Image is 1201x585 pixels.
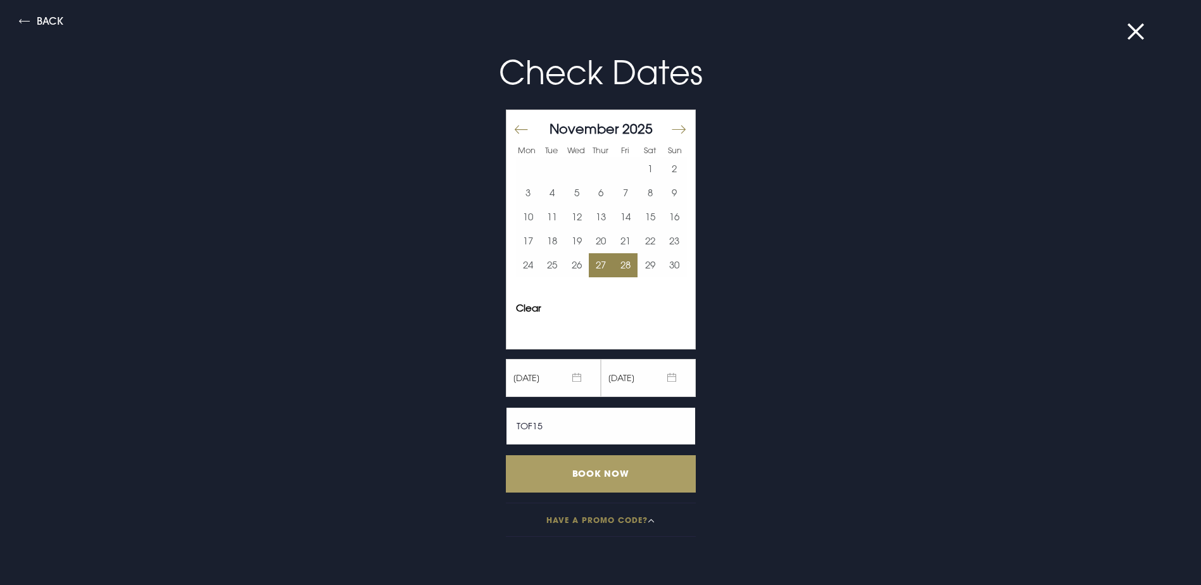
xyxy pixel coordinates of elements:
[516,181,541,205] td: Choose Monday, November 3, 2025 as your start date.
[662,229,687,253] button: 23
[506,359,601,397] span: [DATE]
[565,229,589,253] td: Choose Wednesday, November 19, 2025 as your start date.
[613,205,638,229] td: Choose Friday, November 14, 2025 as your start date.
[506,503,696,537] button: Have a promo code?
[565,205,589,229] td: Choose Wednesday, November 12, 2025 as your start date.
[550,120,619,137] span: November
[638,229,662,253] td: Choose Saturday, November 22, 2025 as your start date.
[516,303,541,313] button: Clear
[638,181,662,205] td: Choose Saturday, November 8, 2025 as your start date.
[613,181,638,205] button: 7
[540,181,565,205] td: Choose Tuesday, November 4, 2025 as your start date.
[299,48,902,97] p: Check Dates
[516,181,541,205] button: 3
[589,253,613,277] td: Selected. Thursday, November 27, 2025
[506,407,696,445] input: Have A Promo Code?
[662,253,687,277] td: Choose Sunday, November 30, 2025 as your start date.
[662,205,687,229] td: Choose Sunday, November 16, 2025 as your start date.
[513,116,529,142] button: Move backward to switch to the previous month.
[589,205,613,229] td: Choose Thursday, November 13, 2025 as your start date.
[589,253,613,277] button: 27
[516,229,541,253] button: 17
[589,229,613,253] button: 20
[516,205,541,229] td: Choose Monday, November 10, 2025 as your start date.
[662,181,687,205] td: Choose Sunday, November 9, 2025 as your start date.
[613,253,638,277] button: 28
[613,181,638,205] td: Choose Friday, November 7, 2025 as your start date.
[613,205,638,229] button: 14
[516,253,541,277] button: 24
[638,229,662,253] button: 22
[638,205,662,229] button: 15
[516,253,541,277] td: Choose Monday, November 24, 2025 as your start date.
[565,205,589,229] button: 12
[662,253,687,277] button: 30
[638,181,662,205] button: 8
[565,181,589,205] button: 5
[19,16,63,30] button: Back
[589,205,613,229] button: 13
[540,205,565,229] button: 11
[662,181,687,205] button: 9
[670,116,686,142] button: Move forward to switch to the next month.
[506,455,696,493] input: Book Now
[540,229,565,253] td: Choose Tuesday, November 18, 2025 as your start date.
[613,253,638,277] td: Selected. Friday, November 28, 2025
[613,229,638,253] td: Choose Friday, November 21, 2025 as your start date.
[589,229,613,253] td: Choose Thursday, November 20, 2025 as your start date.
[540,253,565,277] td: Choose Tuesday, November 25, 2025 as your start date.
[540,253,565,277] button: 25
[662,157,687,181] td: Choose Sunday, November 2, 2025 as your start date.
[565,253,589,277] td: Choose Wednesday, November 26, 2025 as your start date.
[638,205,662,229] td: Choose Saturday, November 15, 2025 as your start date.
[565,181,589,205] td: Choose Wednesday, November 5, 2025 as your start date.
[638,157,662,181] td: Choose Saturday, November 1, 2025 as your start date.
[613,229,638,253] button: 21
[638,253,662,277] button: 29
[565,229,589,253] button: 19
[516,205,541,229] button: 10
[601,359,696,397] span: [DATE]
[662,157,687,181] button: 2
[662,229,687,253] td: Choose Sunday, November 23, 2025 as your start date.
[540,229,565,253] button: 18
[565,253,589,277] button: 26
[516,229,541,253] td: Choose Monday, November 17, 2025 as your start date.
[638,157,662,181] button: 1
[589,181,613,205] td: Choose Thursday, November 6, 2025 as your start date.
[589,181,613,205] button: 6
[638,253,662,277] td: Choose Saturday, November 29, 2025 as your start date.
[622,120,653,137] span: 2025
[662,205,687,229] button: 16
[540,205,565,229] td: Choose Tuesday, November 11, 2025 as your start date.
[540,181,565,205] button: 4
